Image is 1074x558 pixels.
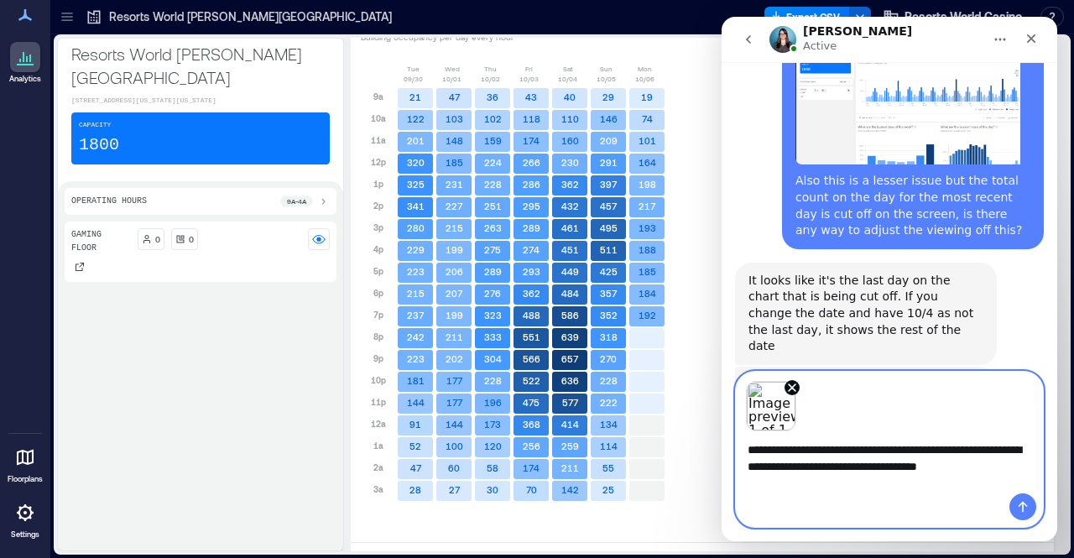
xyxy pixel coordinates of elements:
[560,310,578,321] text: 586
[483,266,501,277] text: 289
[155,232,160,246] p: 0
[445,64,460,74] p: Wed
[523,462,540,473] text: 174
[560,179,578,190] text: 362
[599,157,617,168] text: 291
[599,310,617,321] text: 352
[371,395,386,409] p: 11p
[448,484,460,495] text: 27
[638,179,655,190] text: 198
[373,286,383,300] p: 6p
[522,310,540,321] text: 488
[602,462,614,473] text: 55
[406,288,424,299] text: 215
[522,353,540,364] text: 566
[445,157,462,168] text: 185
[373,461,383,474] p: 2a
[445,266,462,277] text: 206
[484,244,501,255] text: 275
[3,437,48,489] a: Floorplans
[523,244,540,255] text: 274
[371,373,386,387] p: 10p
[522,157,540,168] text: 266
[373,242,383,256] p: 4p
[560,419,578,430] text: 414
[522,419,540,430] text: 368
[484,64,497,74] p: Thu
[446,397,462,408] text: 177
[487,91,498,102] text: 36
[638,64,652,74] p: Mon
[71,96,330,106] p: [STREET_ADDRESS][US_STATE][US_STATE]
[445,441,462,451] text: 100
[522,266,540,277] text: 293
[599,135,617,146] text: 209
[560,201,578,211] text: 432
[638,288,655,299] text: 184
[599,419,617,430] text: 134
[599,113,617,124] text: 146
[448,462,460,473] text: 60
[373,439,383,452] p: 1a
[371,417,386,430] p: 12a
[373,177,383,190] p: 1p
[560,441,578,451] text: 259
[523,135,540,146] text: 174
[373,221,383,234] p: 3p
[525,484,536,495] text: 70
[481,74,500,84] p: 10/02
[522,375,540,386] text: 522
[406,353,424,364] text: 223
[638,244,655,255] text: 188
[560,288,578,299] text: 484
[11,529,39,540] p: Settings
[446,288,463,299] text: 207
[560,375,578,386] text: 636
[560,484,578,495] text: 142
[9,74,41,84] p: Analytics
[560,113,578,124] text: 110
[522,179,540,190] text: 286
[483,353,501,364] text: 304
[561,353,579,364] text: 657
[523,397,540,408] text: 475
[483,222,501,233] text: 263
[406,222,424,233] text: 280
[602,91,614,102] text: 29
[487,484,498,495] text: 30
[483,397,501,408] text: 196
[522,331,540,342] text: 551
[409,462,421,473] text: 47
[406,157,424,168] text: 320
[599,331,617,342] text: 318
[483,135,501,146] text: 159
[602,484,614,495] text: 25
[525,91,537,102] text: 43
[483,331,501,342] text: 333
[409,441,421,451] text: 52
[371,112,386,125] p: 10a
[406,113,424,124] text: 122
[409,91,421,102] text: 21
[373,199,383,212] p: 2p
[599,266,617,277] text: 425
[445,244,462,255] text: 199
[560,462,578,473] text: 211
[445,135,462,146] text: 148
[445,179,462,190] text: 231
[484,419,501,430] text: 173
[484,288,501,299] text: 276
[79,120,111,130] p: Capacity
[560,331,578,342] text: 639
[560,157,578,168] text: 230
